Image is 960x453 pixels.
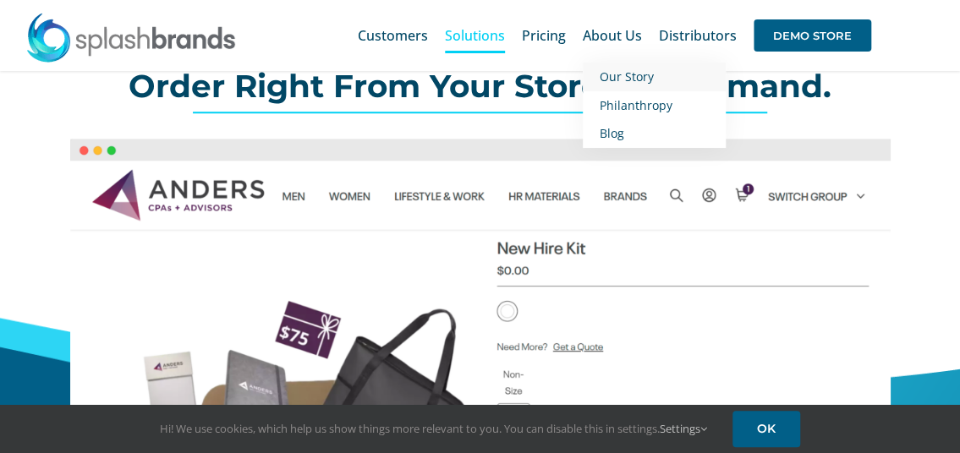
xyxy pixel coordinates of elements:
[600,97,672,113] span: Philanthropy
[445,29,505,42] span: Solutions
[754,19,871,52] span: DEMO STORE
[583,91,726,120] a: Philanthropy
[600,68,654,85] span: Our Story
[358,8,871,63] nav: Main Menu Sticky
[583,63,726,91] a: Our Story
[358,8,428,63] a: Customers
[160,421,707,436] span: Hi! We use cookies, which help us show things more relevant to you. You can disable this in setti...
[583,29,642,42] span: About Us
[25,12,237,63] img: SplashBrands.com Logo
[660,421,707,436] a: Settings
[659,29,737,42] span: Distributors
[583,119,726,148] a: Blog
[522,29,566,42] span: Pricing
[129,67,831,105] span: Order Right From Your Store. On-Demand.
[600,125,624,141] span: Blog
[659,8,737,63] a: Distributors
[358,29,428,42] span: Customers
[732,411,800,447] a: OK
[522,8,566,63] a: Pricing
[754,8,871,63] a: DEMO STORE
